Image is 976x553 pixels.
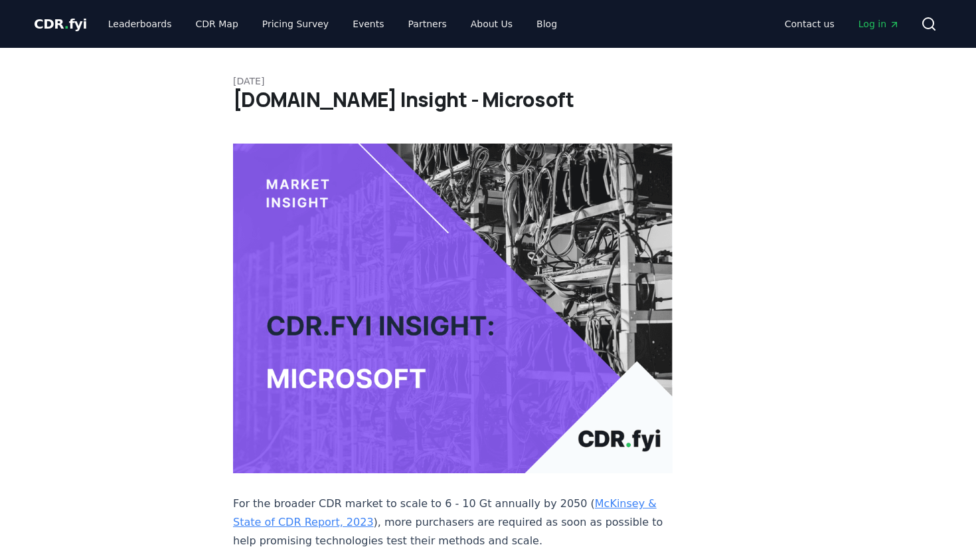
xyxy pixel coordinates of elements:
[526,12,568,36] a: Blog
[98,12,568,36] nav: Main
[460,12,523,36] a: About Us
[774,12,910,36] nav: Main
[252,12,339,36] a: Pricing Survey
[233,74,743,88] p: [DATE]
[858,17,900,31] span: Log in
[64,16,69,32] span: .
[848,12,910,36] a: Log in
[233,495,673,550] p: For the broader CDR market to scale to 6 - 10 Gt annually by 2050 ( ), more purchasers are requir...
[342,12,394,36] a: Events
[233,88,743,112] h1: [DOMAIN_NAME] Insight - Microsoft
[98,12,183,36] a: Leaderboards
[34,15,87,33] a: CDR.fyi
[233,144,673,473] img: blog post image
[34,16,87,32] span: CDR fyi
[774,12,845,36] a: Contact us
[185,12,249,36] a: CDR Map
[398,12,457,36] a: Partners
